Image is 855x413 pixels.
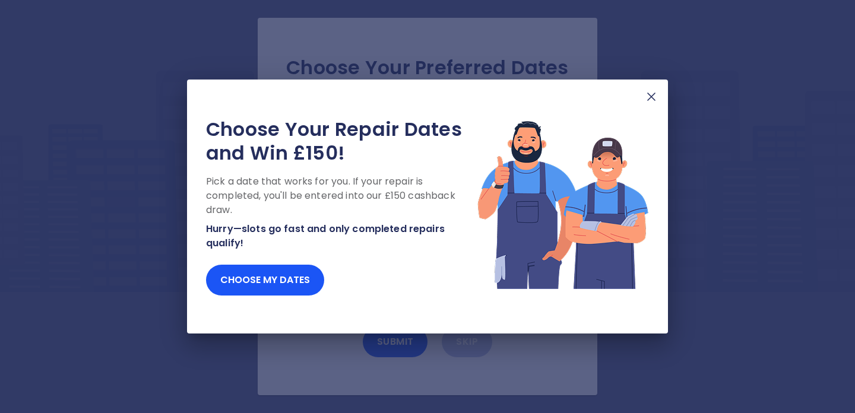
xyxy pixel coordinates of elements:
button: Choose my dates [206,265,324,296]
img: X Mark [644,90,658,104]
p: Hurry—slots go fast and only completed repairs qualify! [206,222,477,250]
img: Lottery [477,117,649,291]
h2: Choose Your Repair Dates and Win £150! [206,117,477,165]
p: Pick a date that works for you. If your repair is completed, you'll be entered into our £150 cash... [206,174,477,217]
